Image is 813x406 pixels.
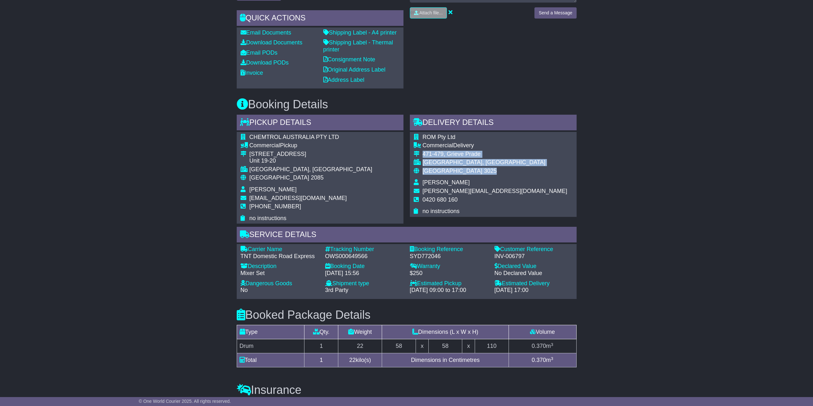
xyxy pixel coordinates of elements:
a: Email Documents [241,29,291,36]
span: 0.370 [532,343,546,349]
td: Weight [338,325,382,339]
span: [EMAIL_ADDRESS][DOMAIN_NAME] [249,195,347,201]
div: No Declared Value [495,270,573,277]
span: Commercial [249,142,280,149]
div: [GEOGRAPHIC_DATA], [GEOGRAPHIC_DATA] [249,166,372,173]
a: Original Address Label [323,66,386,73]
span: 0420 680 160 [423,196,458,203]
td: 58 [428,339,462,353]
span: © One World Courier 2025. All rights reserved. [139,399,231,404]
td: Total [237,353,304,367]
span: [PERSON_NAME] [249,186,297,193]
div: 471-479, Grieve Prade [423,151,567,158]
div: Estimated Delivery [495,280,573,287]
span: 22 [349,357,356,363]
div: Dangerous Goods [241,280,319,287]
div: Mixer Set [241,270,319,277]
td: 110 [475,339,509,353]
div: INV-006797 [495,253,573,260]
div: Booking Reference [410,246,488,253]
td: Dimensions (L x W x H) [382,325,509,339]
td: 1 [304,339,338,353]
a: Address Label [323,77,364,83]
span: 3rd Party [325,287,349,293]
td: x [462,339,475,353]
div: [DATE] 09:00 to 17:00 [410,287,488,294]
td: 58 [382,339,416,353]
sup: 3 [551,356,553,361]
div: Delivery [423,142,567,149]
div: Customer Reference [495,246,573,253]
span: [PERSON_NAME] [423,179,470,186]
span: [GEOGRAPHIC_DATA] [423,168,482,174]
span: No [241,287,248,293]
td: x [416,339,428,353]
div: OWS000649566 [325,253,403,260]
div: Delivery Details [410,115,577,132]
div: Description [241,263,319,270]
div: SYD772046 [410,253,488,260]
td: 1 [304,353,338,367]
h3: Booked Package Details [237,309,577,321]
h3: Insurance [237,384,577,396]
a: Download Documents [241,39,303,46]
a: Email PODs [241,50,278,56]
div: Service Details [237,227,577,244]
div: Pickup [249,142,372,149]
span: no instructions [249,215,287,221]
span: no instructions [423,208,460,214]
td: Dimensions in Centimetres [382,353,509,367]
a: Shipping Label - Thermal printer [323,39,393,53]
div: [DATE] 15:56 [325,270,403,277]
span: Commercial [423,142,453,149]
sup: 3 [551,342,553,347]
span: [PERSON_NAME][EMAIL_ADDRESS][DOMAIN_NAME] [423,188,567,194]
td: 22 [338,339,382,353]
div: Declared Value [495,263,573,270]
td: Type [237,325,304,339]
span: CHEMTROL AUSTRALIA PTY LTD [249,134,339,140]
div: Unit 19-20 [249,157,372,165]
span: [GEOGRAPHIC_DATA] [249,174,309,181]
td: Qty. [304,325,338,339]
span: 0.370 [532,357,546,363]
div: TNT Domestic Road Express [241,253,319,260]
a: Invoice [241,70,263,76]
td: m [509,353,576,367]
span: ROM Pty Ltd [423,134,456,140]
td: Drum [237,339,304,353]
div: [GEOGRAPHIC_DATA], [GEOGRAPHIC_DATA] [423,159,567,166]
div: [STREET_ADDRESS] [249,151,372,158]
span: [PHONE_NUMBER] [249,203,301,210]
div: [DATE] 17:00 [495,287,573,294]
div: Warranty [410,263,488,270]
div: Shipment type [325,280,403,287]
div: Estimated Pickup [410,280,488,287]
span: 2085 [311,174,324,181]
div: Quick Actions [237,10,403,27]
td: Volume [509,325,576,339]
div: $250 [410,270,488,277]
td: kilo(s) [338,353,382,367]
div: Tracking Number [325,246,403,253]
button: Send a Message [534,7,576,19]
div: Carrier Name [241,246,319,253]
a: Shipping Label - A4 printer [323,29,397,36]
td: m [509,339,576,353]
div: Booking Date [325,263,403,270]
h3: Booking Details [237,98,577,111]
div: Pickup Details [237,115,403,132]
a: Download PODs [241,59,289,66]
a: Consignment Note [323,56,375,63]
span: 3025 [484,168,497,174]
